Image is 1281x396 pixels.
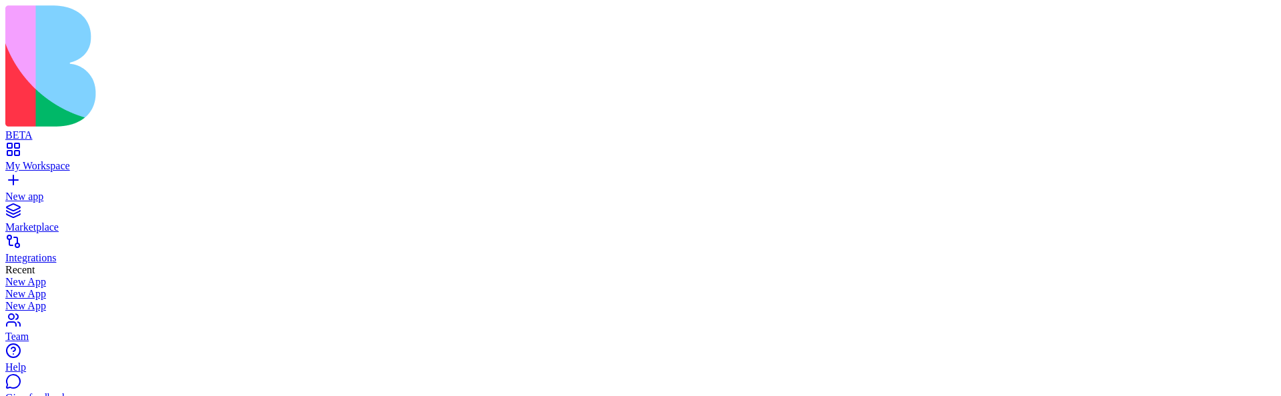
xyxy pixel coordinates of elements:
[5,160,1276,172] div: My Workspace
[5,191,1276,203] div: New app
[5,264,35,275] span: Recent
[5,129,1276,141] div: BETA
[5,209,1276,233] a: Marketplace
[5,240,1276,264] a: Integrations
[5,288,1276,300] a: New App
[5,300,1276,312] a: New App
[5,349,1276,373] a: Help
[5,221,1276,233] div: Marketplace
[5,319,1276,343] a: Team
[5,276,1276,288] a: New App
[5,148,1276,172] a: My Workspace
[5,179,1276,203] a: New app
[5,5,542,127] img: logo
[5,117,1276,141] a: BETA
[5,252,1276,264] div: Integrations
[5,361,1276,373] div: Help
[5,331,1276,343] div: Team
